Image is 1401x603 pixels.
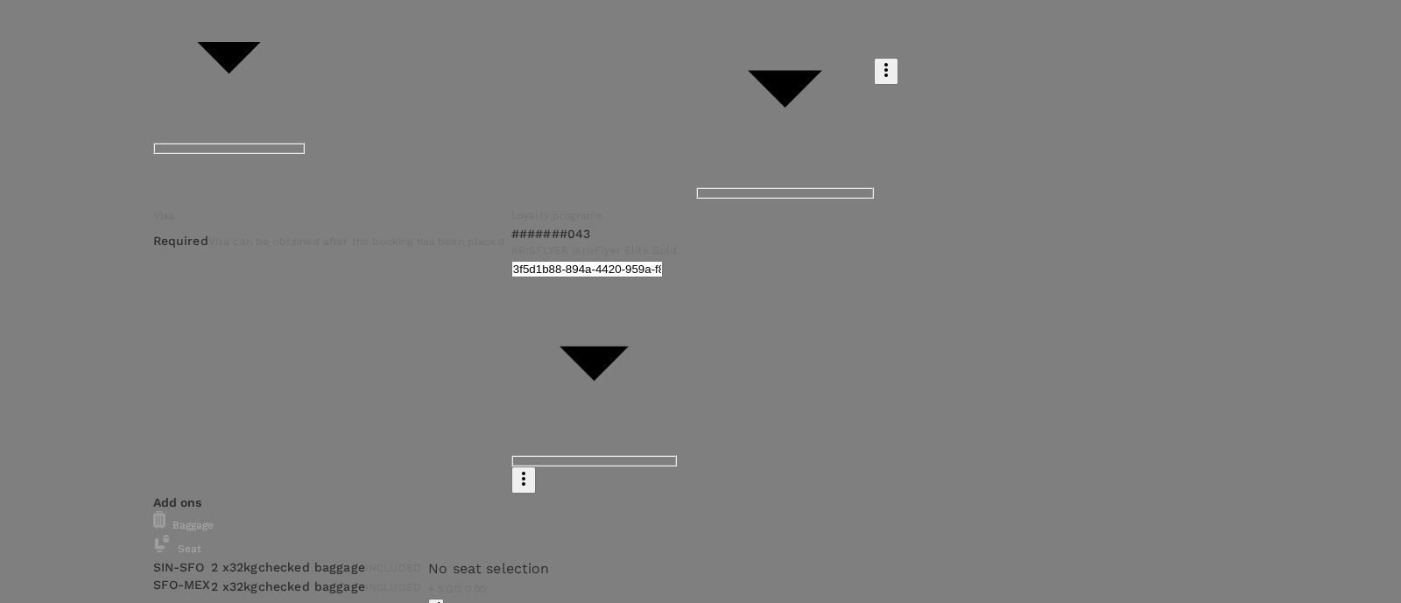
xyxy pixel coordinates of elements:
[153,511,165,529] img: baggage-icon
[511,209,602,221] span: Loyalty programs
[153,209,175,221] span: Visa
[428,558,550,579] div: No seat selection
[153,576,211,593] p: SFO - MEX
[365,562,421,574] span: INCLUDED
[511,242,678,260] span: KRISFLYER | KrisFlyer Elite Gold
[211,579,365,593] span: 2 x 32kg checked baggage
[428,583,487,595] span: + SGD 0.00
[153,494,1232,511] p: Add ons
[153,535,1232,558] div: Seat
[153,232,208,249] p: Required
[153,511,1232,535] div: Baggage
[208,235,504,248] span: Visa can be obtained after the booking has been placed
[153,558,211,576] p: SIN - SFO
[153,535,171,552] img: baggage-icon
[211,560,365,574] span: 2 x 32kg checked baggage
[511,225,678,242] p: #######043
[365,581,421,593] span: INCLUDED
